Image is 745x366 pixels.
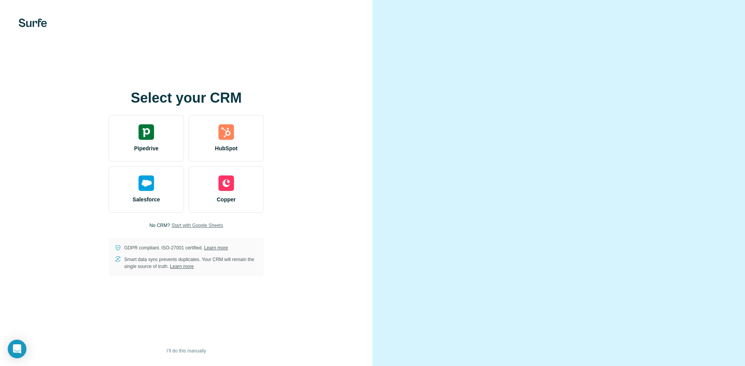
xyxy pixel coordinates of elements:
[139,175,154,191] img: salesforce's logo
[134,144,158,152] span: Pipedrive
[19,19,47,27] img: Surfe's logo
[166,347,206,354] span: I’ll do this manually
[139,124,154,140] img: pipedrive's logo
[218,175,234,191] img: copper's logo
[204,245,228,251] a: Learn more
[124,256,258,270] p: Smart data sync prevents duplicates. Your CRM will remain the single source of truth.
[215,144,237,152] span: HubSpot
[217,196,236,203] span: Copper
[161,345,211,357] button: I’ll do this manually
[149,222,170,229] p: No CRM?
[133,196,160,203] span: Salesforce
[172,222,223,229] button: Start with Google Sheets
[109,90,264,106] h1: Select your CRM
[8,340,26,358] div: Open Intercom Messenger
[170,264,194,269] a: Learn more
[124,244,228,251] p: GDPR compliant. ISO-27001 certified.
[218,124,234,140] img: hubspot's logo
